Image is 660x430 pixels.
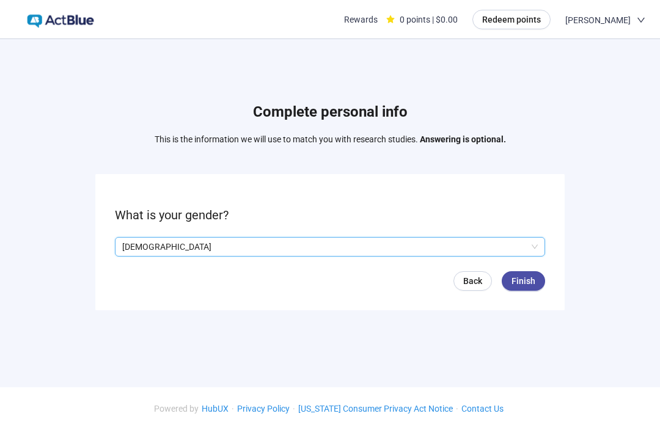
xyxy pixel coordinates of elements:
a: HubUX [199,404,232,414]
span: [PERSON_NAME] [565,1,631,40]
p: What is your gender? [115,206,545,225]
span: down [637,16,645,24]
a: Contact Us [458,404,507,414]
span: Powered by [154,404,199,414]
a: Back [453,271,492,291]
span: star [386,15,395,24]
button: Redeem points [472,10,551,29]
span: Finish [512,274,535,288]
button: Finish [502,271,545,291]
a: Privacy Policy [234,404,293,414]
span: Back [463,274,482,288]
a: [US_STATE] Consumer Privacy Act Notice [295,404,456,414]
h1: Complete personal info [155,101,506,124]
div: · · · [154,402,507,415]
strong: Answering is optional. [420,134,506,144]
p: [DEMOGRAPHIC_DATA] [122,238,527,256]
p: This is the information we will use to match you with research studies. [155,133,506,146]
span: Redeem points [482,13,541,26]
